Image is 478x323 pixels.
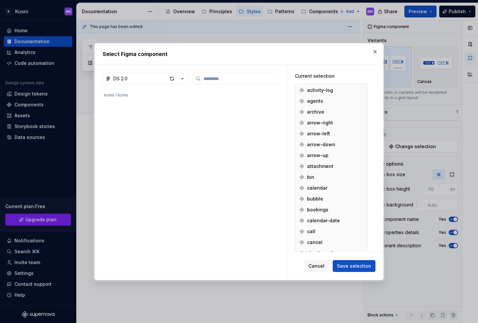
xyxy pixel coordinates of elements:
[307,130,330,137] span: arrow-left
[307,185,327,191] span: calendar
[113,75,128,82] div: DS 2.0
[295,73,368,79] div: Current selection
[297,161,366,172] div: attachment
[307,141,335,148] span: arrow-down
[307,239,323,246] span: cancel
[307,250,334,256] span: check-mark
[308,263,324,269] span: Cancel
[297,183,366,193] div: calendar
[307,174,314,180] span: bin
[304,260,329,272] button: Cancel
[297,128,366,139] div: arrow-left
[307,87,333,94] span: activity-log
[307,98,323,104] span: agents
[297,204,366,215] div: bookings
[297,150,366,161] div: arrow-up
[297,226,366,237] div: call
[307,206,328,213] span: bookings
[297,172,366,182] div: bin
[337,263,371,269] span: Save selection
[307,120,333,126] span: arrow-right
[297,139,366,150] div: arrow-down
[333,260,375,272] button: Save selection
[103,89,275,99] div: Icons / Icons
[297,107,366,117] div: archive
[307,217,340,224] span: calendar-date
[297,215,366,226] div: calendar-date
[307,228,315,235] span: call
[297,248,366,258] div: check-mark
[103,73,189,85] button: DS 2.0
[297,194,366,204] div: bubble
[297,96,366,106] div: agents
[307,152,328,159] span: arrow-up
[297,85,366,95] div: activity-log
[307,163,333,170] span: attachment
[297,237,366,248] div: cancel
[103,50,375,58] h2: Select Figma component
[307,196,323,202] span: bubble
[297,118,366,128] div: arrow-right
[307,109,324,115] span: archive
